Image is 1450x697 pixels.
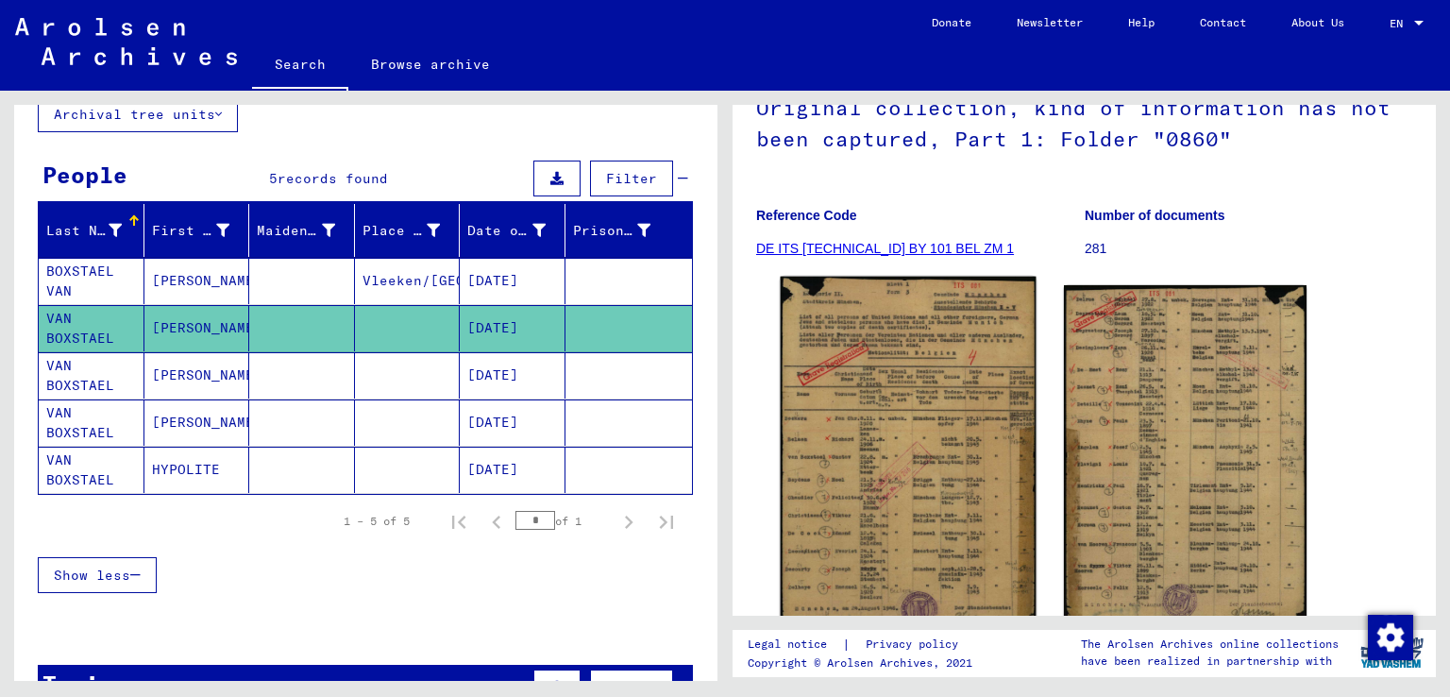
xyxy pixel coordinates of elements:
[54,567,130,584] span: Show less
[1081,636,1339,653] p: The Arolsen Archives online collections
[606,679,657,696] span: Filter
[573,221,651,241] div: Prisoner #
[1085,239,1412,259] p: 281
[252,42,348,91] a: Search
[39,399,144,446] mat-cell: VAN BOXSTAEL
[1367,614,1412,659] div: Change consent
[269,170,278,187] span: 5
[46,221,122,241] div: Last Name
[515,512,610,530] div: of 1
[460,204,565,257] mat-header-cell: Date of Birth
[756,241,1014,256] a: DE ITS [TECHNICAL_ID] BY 101 BEL ZM 1
[648,502,685,540] button: Last page
[1390,17,1410,30] span: EN
[756,208,857,223] b: Reference Code
[1357,629,1427,676] img: yv_logo.png
[42,158,127,192] div: People
[565,204,693,257] mat-header-cell: Prisoner #
[144,204,250,257] mat-header-cell: First Name
[39,352,144,399] mat-cell: VAN BOXSTAEL
[39,447,144,493] mat-cell: VAN BOXSTAEL
[249,204,355,257] mat-header-cell: Maiden Name
[748,635,842,654] a: Legal notice
[1064,285,1307,622] img: 002.jpg
[1085,208,1225,223] b: Number of documents
[467,221,546,241] div: Date of Birth
[851,635,981,654] a: Privacy policy
[39,258,144,304] mat-cell: BOXSTAEL VAN
[15,18,237,65] img: Arolsen_neg.svg
[144,305,250,351] mat-cell: [PERSON_NAME]
[152,215,254,246] div: First Name
[478,502,515,540] button: Previous page
[606,170,657,187] span: Filter
[257,221,335,241] div: Maiden Name
[39,305,144,351] mat-cell: VAN BOXSTAEL
[39,204,144,257] mat-header-cell: Last Name
[781,277,1036,632] img: 001.jpg
[144,399,250,446] mat-cell: [PERSON_NAME]
[38,557,157,593] button: Show less
[355,258,461,304] mat-cell: Vleeken/[GEOGRAPHIC_DATA]
[590,161,673,196] button: Filter
[1368,615,1413,660] img: Change consent
[748,635,981,654] div: |
[460,258,565,304] mat-cell: [DATE]
[269,679,278,696] span: 2
[460,447,565,493] mat-cell: [DATE]
[467,215,569,246] div: Date of Birth
[257,215,359,246] div: Maiden Name
[460,399,565,446] mat-cell: [DATE]
[144,447,250,493] mat-cell: HYPOLITE
[144,258,250,304] mat-cell: [PERSON_NAME]
[460,305,565,351] mat-cell: [DATE]
[344,513,410,530] div: 1 – 5 of 5
[748,654,981,671] p: Copyright © Arolsen Archives, 2021
[1081,653,1339,670] p: have been realized in partnership with
[144,352,250,399] mat-cell: [PERSON_NAME]
[610,502,648,540] button: Next page
[38,96,238,132] button: Archival tree units
[756,64,1412,178] h1: Original collection, kind of information has not been captured, Part 1: Folder "0860"
[573,215,675,246] div: Prisoner #
[362,215,464,246] div: Place of Birth
[278,170,388,187] span: records found
[348,42,513,87] a: Browse archive
[46,215,145,246] div: Last Name
[152,221,230,241] div: First Name
[355,204,461,257] mat-header-cell: Place of Birth
[362,221,441,241] div: Place of Birth
[460,352,565,399] mat-cell: [DATE]
[440,502,478,540] button: First page
[278,679,388,696] span: records found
